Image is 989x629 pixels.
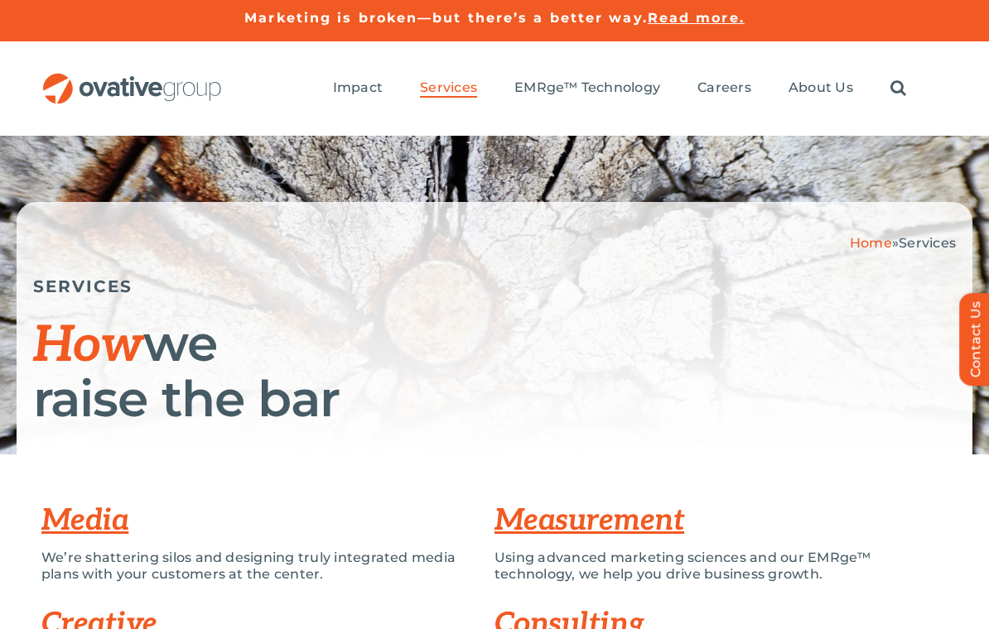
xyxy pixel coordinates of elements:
[494,550,948,583] p: Using advanced marketing sciences and our EMRge™ technology, we help you drive business growth.
[789,79,853,98] a: About Us
[41,71,223,87] a: OG_Full_horizontal_RGB
[514,79,660,98] a: EMRge™ Technology
[850,235,892,251] a: Home
[890,79,906,98] a: Search
[514,79,660,96] span: EMRge™ Technology
[420,79,477,98] a: Services
[648,10,745,26] a: Read more.
[899,235,956,251] span: Services
[420,79,477,96] span: Services
[33,316,143,376] span: How
[850,235,956,251] span: »
[41,550,470,583] p: We’re shattering silos and designing truly integrated media plans with your customers at the center.
[33,276,956,296] h5: SERVICES
[494,502,684,539] a: Measurement
[41,502,128,539] a: Media
[33,317,956,425] h1: we raise the bar
[789,79,853,96] span: About Us
[697,79,751,96] span: Careers
[244,10,648,26] a: Marketing is broken—but there’s a better way.
[697,79,751,98] a: Careers
[333,79,383,96] span: Impact
[333,62,906,115] nav: Menu
[333,79,383,98] a: Impact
